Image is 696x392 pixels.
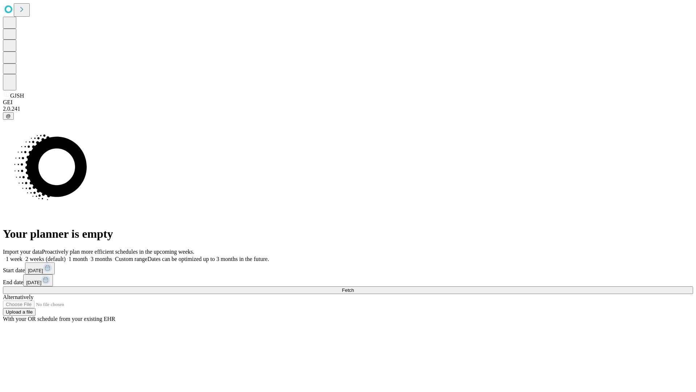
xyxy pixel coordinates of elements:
button: @ [3,112,14,120]
div: Start date [3,262,693,274]
button: Fetch [3,286,693,294]
span: 1 month [69,256,88,262]
span: With your OR schedule from your existing EHR [3,316,115,322]
span: GJSH [10,93,24,99]
span: 1 week [6,256,22,262]
span: Fetch [342,287,354,293]
span: Proactively plan more efficient schedules in the upcoming weeks. [42,249,194,255]
button: Upload a file [3,308,36,316]
span: [DATE] [26,280,41,285]
div: End date [3,274,693,286]
span: Import your data [3,249,42,255]
div: GEI [3,99,693,106]
span: Alternatively [3,294,33,300]
div: 2.0.241 [3,106,693,112]
span: Dates can be optimized up to 3 months in the future. [148,256,269,262]
span: 2 weeks (default) [25,256,66,262]
span: Custom range [115,256,147,262]
span: [DATE] [28,268,43,273]
button: [DATE] [23,274,53,286]
span: 3 months [91,256,112,262]
button: [DATE] [25,262,55,274]
h1: Your planner is empty [3,227,693,241]
span: @ [6,113,11,119]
